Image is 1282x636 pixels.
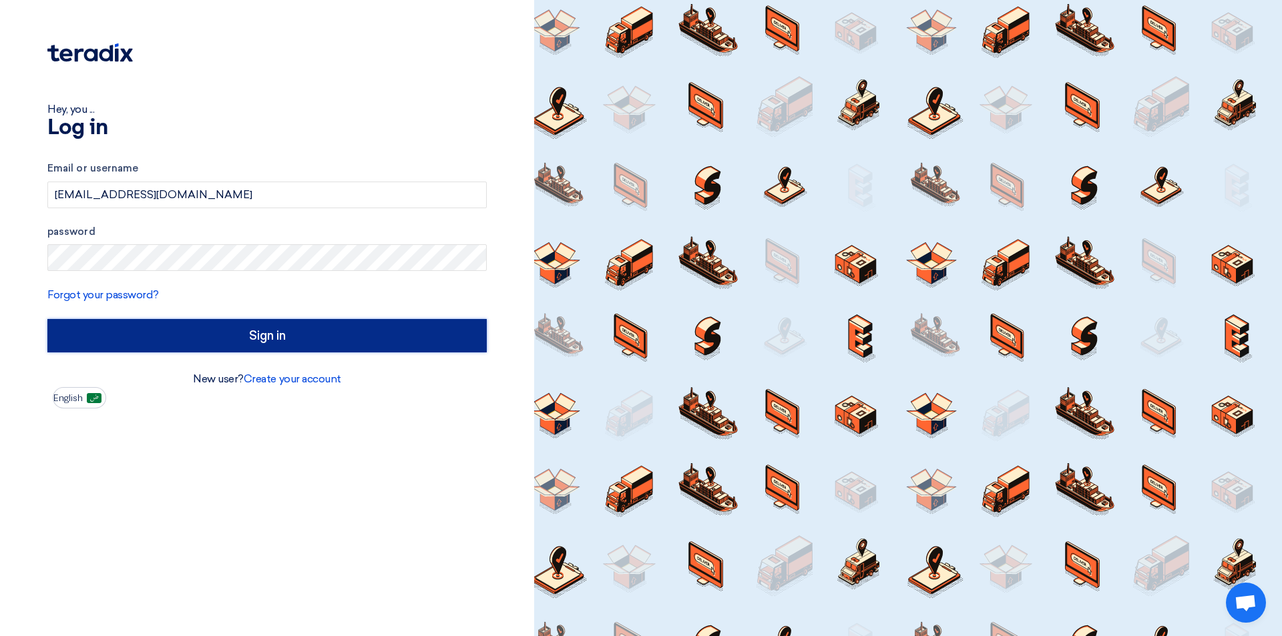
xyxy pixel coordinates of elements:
[87,393,101,403] img: ar-AR.png
[47,162,138,174] font: Email or username
[47,226,95,238] font: password
[53,392,83,404] font: English
[1226,583,1266,623] div: Open chat
[47,117,108,139] font: Log in
[244,372,341,385] a: Create your account
[193,372,244,385] font: New user?
[53,387,106,408] button: English
[47,43,133,62] img: Teradix logo
[47,319,487,352] input: Sign in
[47,288,159,301] a: Forgot your password?
[47,103,94,115] font: Hey, you ...
[47,182,487,208] input: Enter your business email or username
